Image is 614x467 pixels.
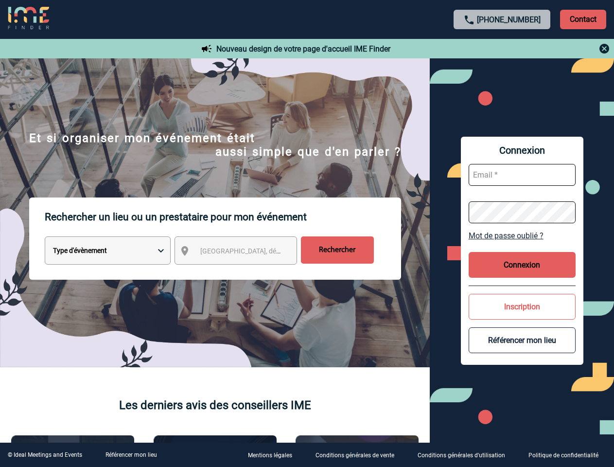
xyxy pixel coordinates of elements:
[560,10,606,29] p: Contact
[200,247,335,255] span: [GEOGRAPHIC_DATA], département, région...
[469,252,576,278] button: Connexion
[240,450,308,460] a: Mentions légales
[469,144,576,156] span: Connexion
[528,452,598,459] p: Politique de confidentialité
[469,327,576,353] button: Référencer mon lieu
[477,15,541,24] a: [PHONE_NUMBER]
[8,451,82,458] div: © Ideal Meetings and Events
[248,452,292,459] p: Mentions légales
[105,451,157,458] a: Référencer mon lieu
[316,452,394,459] p: Conditions générales de vente
[469,294,576,320] button: Inscription
[463,14,475,26] img: call-24-px.png
[308,450,410,460] a: Conditions générales de vente
[418,452,505,459] p: Conditions générales d'utilisation
[469,231,576,240] a: Mot de passe oublié ?
[45,198,401,236] p: Rechercher un lieu ou un prestataire pour mon événement
[410,450,521,460] a: Conditions générales d'utilisation
[521,450,614,460] a: Politique de confidentialité
[301,236,374,264] input: Rechercher
[469,164,576,186] input: Email *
